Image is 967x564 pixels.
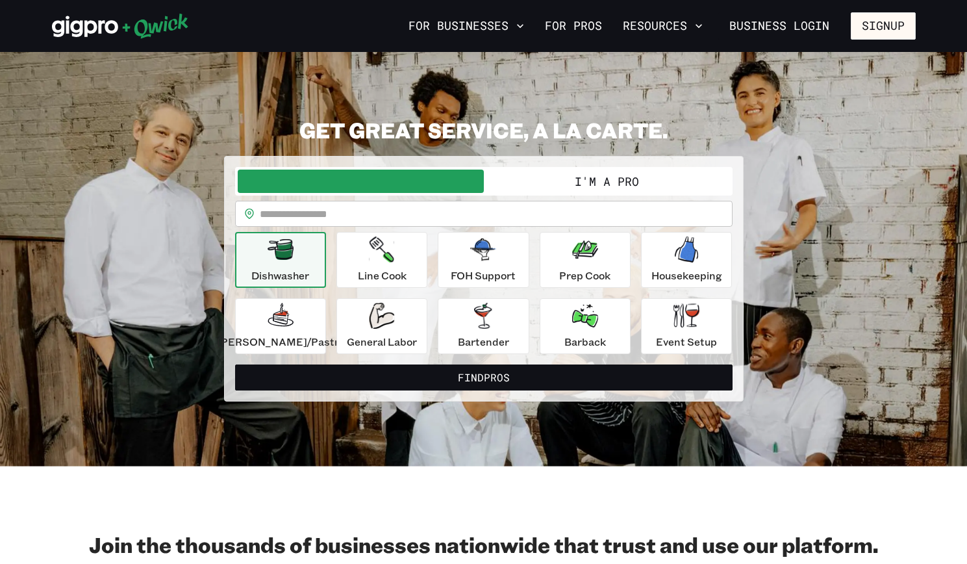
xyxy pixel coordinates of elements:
[235,298,326,354] button: [PERSON_NAME]/Pastry
[540,232,631,288] button: Prep Cook
[224,117,744,143] h2: GET GREAT SERVICE, A LA CARTE.
[438,298,529,354] button: Bartender
[540,298,631,354] button: Barback
[484,170,730,193] button: I'm a Pro
[656,334,717,350] p: Event Setup
[403,15,529,37] button: For Businesses
[559,268,610,283] p: Prep Cook
[564,334,606,350] p: Barback
[438,232,529,288] button: FOH Support
[251,268,309,283] p: Dishwasher
[235,232,326,288] button: Dishwasher
[238,170,484,193] button: I'm a Business
[641,232,732,288] button: Housekeeping
[641,298,732,354] button: Event Setup
[217,334,344,350] p: [PERSON_NAME]/Pastry
[451,268,516,283] p: FOH Support
[347,334,417,350] p: General Labor
[618,15,708,37] button: Resources
[718,12,840,40] a: Business Login
[540,15,607,37] a: For Pros
[336,298,427,354] button: General Labor
[851,12,916,40] button: Signup
[235,365,733,391] button: FindPros
[52,532,916,558] h2: Join the thousands of businesses nationwide that trust and use our platform.
[458,334,509,350] p: Bartender
[336,232,427,288] button: Line Cook
[651,268,722,283] p: Housekeeping
[358,268,407,283] p: Line Cook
